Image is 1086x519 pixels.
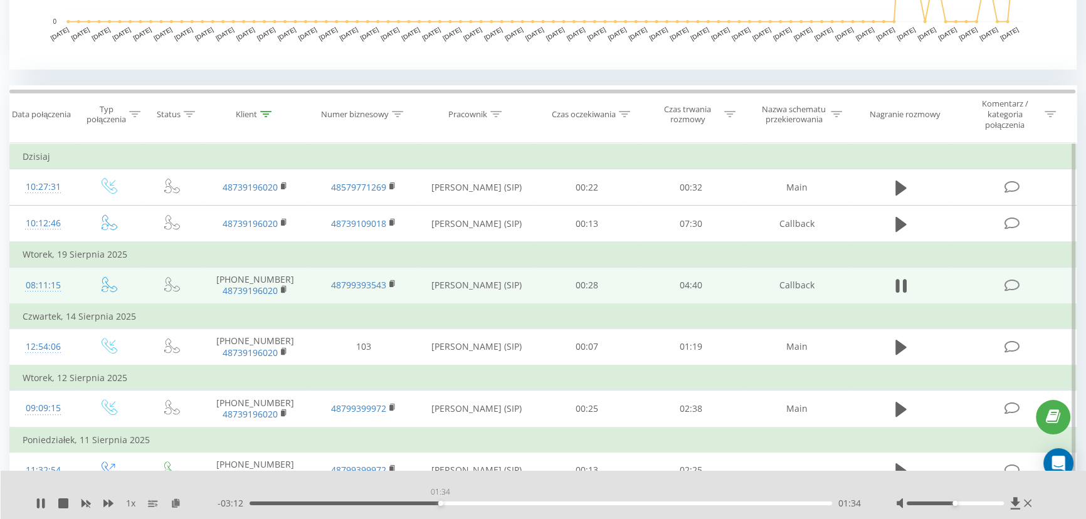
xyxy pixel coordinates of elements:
[53,18,56,25] text: 0
[418,169,534,206] td: [PERSON_NAME] (SIP)
[380,26,401,41] text: [DATE]
[743,391,851,427] td: Main
[689,26,710,41] text: [DATE]
[321,109,389,120] div: Numer biznesowy
[968,98,1041,130] div: Komentarz / kategoria połączenia
[23,335,64,359] div: 12:54:06
[639,267,743,304] td: 04:40
[524,26,545,41] text: [DATE]
[428,483,453,501] div: 01:34
[297,26,318,41] text: [DATE]
[87,104,126,125] div: Typ połączenia
[10,427,1077,453] td: Poniedziałek, 11 Sierpnia 2025
[157,109,181,120] div: Status
[10,304,1077,329] td: Czwartek, 14 Sierpnia 2025
[917,26,937,41] text: [DATE]
[534,328,638,365] td: 00:07
[710,26,730,41] text: [DATE]
[310,328,418,365] td: 103
[201,391,310,427] td: [PHONE_NUMBER]
[218,497,250,510] span: - 03:12
[152,26,173,41] text: [DATE]
[534,267,638,304] td: 00:28
[23,175,64,199] div: 10:27:31
[339,26,359,41] text: [DATE]
[952,501,957,506] div: Accessibility label
[70,26,91,41] text: [DATE]
[418,267,534,304] td: [PERSON_NAME] (SIP)
[448,109,487,120] div: Pracownik
[223,181,278,193] a: 48739196020
[10,365,1077,391] td: Wtorek, 12 Sierpnia 2025
[1043,448,1073,478] div: Open Intercom Messenger
[235,26,256,41] text: [DATE]
[607,26,628,41] text: [DATE]
[173,26,194,41] text: [DATE]
[23,396,64,421] div: 09:09:15
[418,452,534,488] td: [PERSON_NAME] (SIP)
[586,26,607,41] text: [DATE]
[978,26,999,41] text: [DATE]
[132,26,152,41] text: [DATE]
[761,104,828,125] div: Nazwa schematu przekierowania
[534,452,638,488] td: 00:13
[418,328,534,365] td: [PERSON_NAME] (SIP)
[12,109,71,120] div: Data połączenia
[10,242,1077,267] td: Wtorek, 19 Sierpnia 2025
[566,26,586,41] text: [DATE]
[277,26,297,41] text: [DATE]
[813,26,834,41] text: [DATE]
[896,26,917,41] text: [DATE]
[441,26,462,41] text: [DATE]
[639,391,743,427] td: 02:38
[639,452,743,488] td: 02:25
[223,469,278,481] a: 48739196020
[534,169,638,206] td: 00:22
[730,26,751,41] text: [DATE]
[236,109,257,120] div: Klient
[331,218,386,229] a: 48739109018
[256,26,277,41] text: [DATE]
[331,279,386,291] a: 48799393543
[654,104,721,125] div: Czas trwania rozmowy
[421,26,441,41] text: [DATE]
[793,26,813,41] text: [DATE]
[23,211,64,236] div: 10:12:46
[534,206,638,243] td: 00:13
[223,408,278,420] a: 48739196020
[194,26,214,41] text: [DATE]
[201,328,310,365] td: [PHONE_NUMBER]
[668,26,689,41] text: [DATE]
[201,267,310,304] td: [PHONE_NUMBER]
[834,26,855,41] text: [DATE]
[838,497,861,510] span: 01:34
[331,402,386,414] a: 48799399972
[23,273,64,298] div: 08:11:15
[462,26,483,41] text: [DATE]
[438,501,443,506] div: Accessibility label
[957,26,978,41] text: [DATE]
[126,497,135,510] span: 1 x
[223,285,278,296] a: 48739196020
[545,26,566,41] text: [DATE]
[418,391,534,427] td: [PERSON_NAME] (SIP)
[743,267,851,304] td: Callback
[359,26,380,41] text: [DATE]
[214,26,235,41] text: [DATE]
[937,26,957,41] text: [DATE]
[331,181,386,193] a: 48579771269
[870,109,941,120] div: Nagranie rozmowy
[23,458,64,483] div: 11:32:54
[743,206,851,243] td: Callback
[875,26,896,41] text: [DATE]
[223,218,278,229] a: 48739196020
[318,26,339,41] text: [DATE]
[552,109,616,120] div: Czas oczekiwania
[639,206,743,243] td: 07:30
[91,26,112,41] text: [DATE]
[639,328,743,365] td: 01:19
[10,144,1077,169] td: Dzisiaj
[503,26,524,41] text: [DATE]
[418,206,534,243] td: [PERSON_NAME] (SIP)
[772,26,793,41] text: [DATE]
